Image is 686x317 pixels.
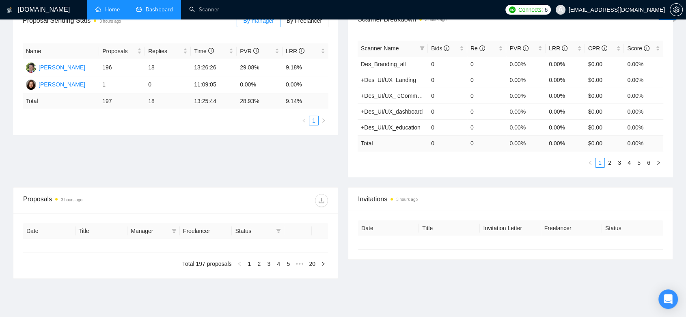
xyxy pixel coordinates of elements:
a: 6 [644,158,653,167]
a: 3 [264,259,273,268]
div: Proposals [23,194,176,207]
span: Score [627,45,649,52]
td: $0.00 [585,72,624,88]
a: 20 [306,259,318,268]
li: Previous Page [235,259,244,269]
li: Next Page [318,259,328,269]
td: 0 [467,72,507,88]
button: right [654,158,663,168]
a: 4 [274,259,283,268]
td: 29.08% [237,59,283,76]
span: Invitations [358,194,663,204]
th: Title [76,223,128,239]
li: 1 [244,259,254,269]
li: Previous Page [585,158,595,168]
td: 0.00% [283,76,328,93]
td: 0.00% [506,72,546,88]
time: 3 hours ago [99,19,121,24]
span: filter [170,225,178,237]
td: 0 [428,135,467,151]
li: 4 [624,158,634,168]
li: 5 [634,158,644,168]
td: 0 [467,135,507,151]
li: Next Page [654,158,663,168]
td: 0 [467,88,507,104]
th: Proposals [99,43,145,59]
span: filter [172,229,177,233]
td: 0.00% [546,119,585,135]
td: 0 [428,56,467,72]
span: Re [470,45,485,52]
span: By Freelancer [287,17,322,24]
button: right [318,259,328,269]
li: 3 [615,158,624,168]
td: 0 [467,104,507,119]
a: AS[PERSON_NAME] [26,64,85,70]
th: Replies [145,43,191,59]
td: Total [23,93,99,109]
span: Des_Branding_all [361,61,406,67]
li: 6 [644,158,654,168]
a: 2 [605,158,614,167]
td: 11:09:05 [191,76,237,93]
th: Date [358,220,419,236]
a: searchScanner [189,6,219,13]
span: info-circle [479,45,485,51]
li: 1 [595,158,605,168]
td: 28.93 % [237,93,283,109]
td: Total [358,135,428,151]
span: setting [670,6,682,13]
span: info-circle [208,48,214,54]
span: +Des_UI/UX_ eCommerce [361,93,428,99]
img: SK [26,80,36,90]
span: info-circle [562,45,567,51]
li: 1 [309,116,319,125]
td: 9.18% [283,59,328,76]
td: 0.00% [546,72,585,88]
td: $0.00 [585,56,624,72]
li: 5 [283,259,293,269]
span: 6 [544,5,548,14]
span: +Des_UI/UX_education [361,124,421,131]
li: Previous Page [299,116,309,125]
button: right [319,116,328,125]
td: 0.00% [546,104,585,119]
li: Next 5 Pages [293,259,306,269]
th: Manager [127,223,180,239]
a: 5 [634,158,643,167]
td: 0 [145,76,191,93]
li: 2 [254,259,264,269]
li: 3 [264,259,274,269]
td: $0.00 [585,104,624,119]
td: 197 [99,93,145,109]
span: left [302,118,306,123]
th: Freelancer [180,223,232,239]
td: 0.00% [624,104,663,119]
time: 3 hours ago [396,197,418,202]
td: 0 [467,56,507,72]
td: 0.00% [546,88,585,104]
td: 0.00% [506,104,546,119]
span: info-circle [299,48,304,54]
td: 0.00 % [546,135,585,151]
td: 0.00% [506,56,546,72]
a: homeHome [95,6,120,13]
span: info-circle [523,45,529,51]
td: 196 [99,59,145,76]
a: 4 [625,158,634,167]
span: filter [418,42,426,54]
span: LRR [549,45,567,52]
button: left [235,259,244,269]
td: 0.00% [546,56,585,72]
td: 0 [467,119,507,135]
td: $ 0.00 [585,135,624,151]
button: download [315,194,328,207]
td: $0.00 [585,88,624,104]
div: Open Intercom Messenger [658,289,678,309]
a: SK[PERSON_NAME] [26,81,85,87]
span: left [237,261,242,266]
td: 9.14 % [283,93,328,109]
td: 0.00% [624,56,663,72]
span: +Des_UI/UX_Landing [361,77,416,83]
span: Scanner Name [361,45,399,52]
